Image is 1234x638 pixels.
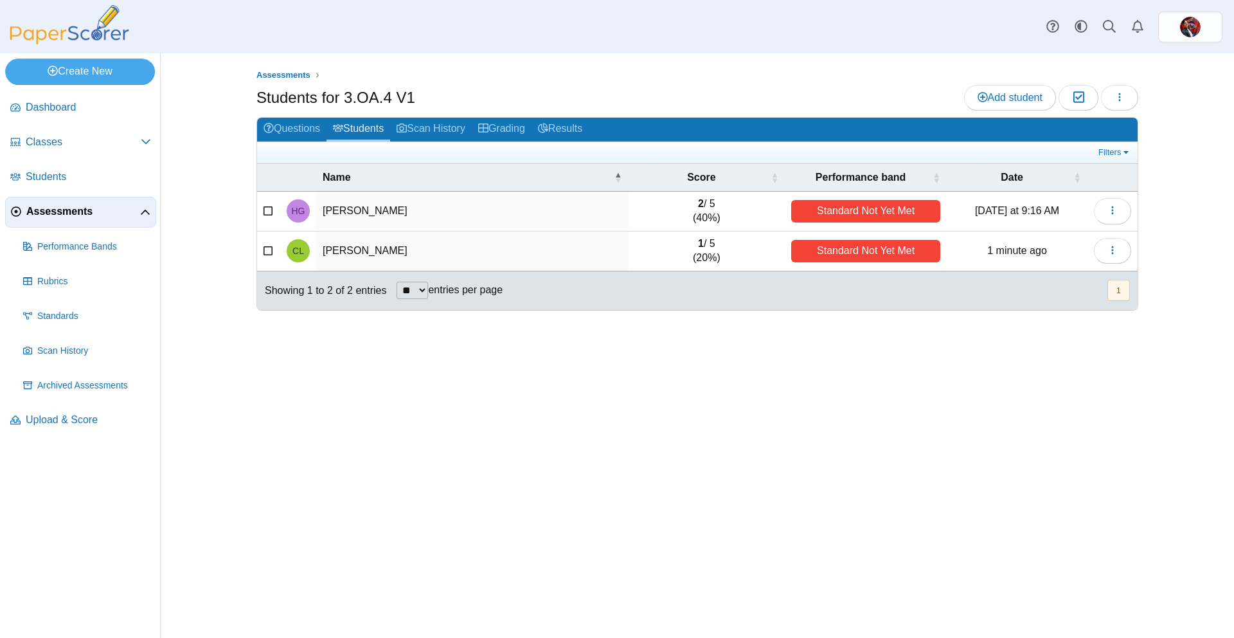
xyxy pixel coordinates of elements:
div: Standard Not Yet Met [791,240,940,262]
span: Assessments [26,205,140,219]
span: Classes [26,135,141,149]
a: Create New [5,59,155,84]
a: Scan History [18,336,156,367]
span: Name [323,170,612,185]
a: Performance Bands [18,232,156,262]
span: Performance Bands [37,241,151,253]
a: Results [532,118,589,141]
a: Dashboard [5,93,156,123]
span: Assessments [256,70,310,80]
label: entries per page [428,284,503,295]
a: Students [326,118,390,141]
span: Upload & Score [26,413,151,427]
span: Score : Activate to sort [771,171,778,184]
span: Date [953,170,1071,185]
a: Standards [18,301,156,332]
span: Standards [37,310,151,323]
a: Upload & Score [5,405,156,436]
a: Grading [472,118,532,141]
a: Classes [5,127,156,158]
span: Greg Mullen [1180,17,1201,37]
time: Oct 14, 2025 at 9:16 AM [975,205,1059,216]
span: Date : Activate to sort [1073,171,1081,184]
a: Filters [1095,146,1134,159]
span: Students [26,170,151,184]
span: Cathleen Lynch [292,246,304,255]
td: [PERSON_NAME] [316,192,629,232]
button: 1 [1107,280,1130,301]
span: Dashboard [26,100,151,114]
img: PaperScorer [5,5,134,44]
span: Scan History [37,345,151,358]
a: Scan History [390,118,472,141]
div: Standard Not Yet Met [791,200,940,223]
time: Oct 14, 2025 at 11:30 AM [987,245,1047,256]
nav: pagination [1106,280,1130,301]
span: Henry Gallay [292,206,305,215]
a: Students [5,162,156,193]
span: Archived Assessments [37,379,151,392]
span: Add student [978,92,1042,103]
a: Archived Assessments [18,370,156,401]
td: / 5 (40%) [629,192,785,232]
a: Questions [257,118,326,141]
h1: Students for 3.OA.4 V1 [256,87,415,109]
span: Performance band [791,170,930,185]
span: Performance band : Activate to sort [933,171,940,184]
span: Name : Activate to invert sorting [614,171,622,184]
b: 2 [698,198,704,209]
a: ps.yyrSfKExD6VWH9yo [1158,12,1222,42]
td: / 5 (20%) [629,232,785,271]
b: 1 [698,238,704,249]
a: Alerts [1123,13,1152,41]
a: Rubrics [18,266,156,297]
span: Score [635,170,769,185]
a: Add student [964,85,1056,111]
div: Showing 1 to 2 of 2 entries [257,271,386,310]
span: Rubrics [37,275,151,288]
a: PaperScorer [5,35,134,46]
img: ps.yyrSfKExD6VWH9yo [1180,17,1201,37]
td: [PERSON_NAME] [316,232,629,271]
a: Assessments [253,68,314,84]
a: Assessments [5,197,156,228]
